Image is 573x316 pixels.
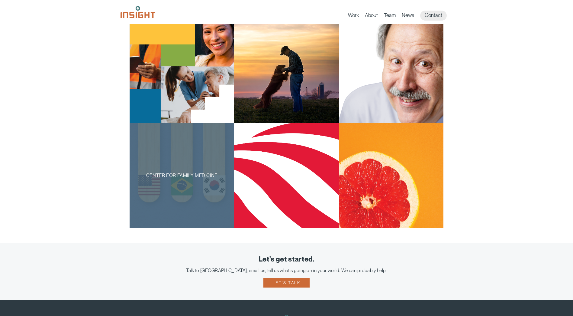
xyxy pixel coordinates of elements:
[263,278,309,288] a: Let's talk
[9,255,564,263] div: Let's get started.
[339,123,444,228] img: Lunchtime Solutions
[9,268,564,273] div: Talk to [GEOGRAPHIC_DATA], email us, tell us what's going on in your world. We can probably help.
[339,18,444,123] img: Immunize South Dakota
[130,123,234,228] a: Center for Family Medicine Center for Family Medicine
[234,18,339,123] img: Oro Agri / Rovensa
[384,12,396,21] a: Team
[348,11,453,21] nav: primary navigation menu
[121,6,155,18] img: Insight Marketing Design
[420,11,447,21] a: Contact
[139,172,225,179] p: Center for Family Medicine
[348,12,359,21] a: Work
[130,18,234,123] img: South Dakota Department of Social Services – SDCareerLink
[402,12,414,21] a: News
[365,12,378,21] a: About
[234,123,339,228] img: American Coalition for Ethanol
